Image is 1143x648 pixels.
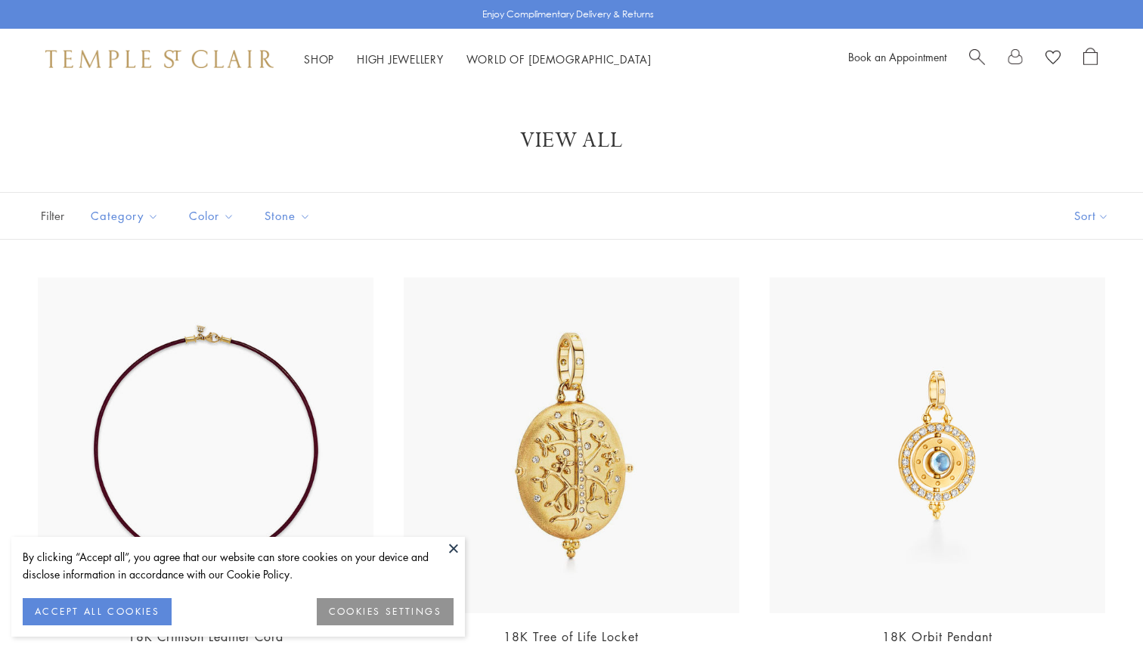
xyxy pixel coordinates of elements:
button: Stone [253,199,322,233]
a: 18K Orbit Pendant [882,628,993,645]
span: Stone [257,206,322,225]
a: Search [969,48,985,70]
a: Open Shopping Bag [1083,48,1098,70]
button: Color [178,199,246,233]
img: Temple St. Clair [45,50,274,68]
button: Category [79,199,170,233]
button: Show sort by [1040,193,1143,239]
span: Category [83,206,170,225]
img: P31816-TREELLOC [404,277,739,613]
a: ShopShop [304,51,334,67]
a: World of [DEMOGRAPHIC_DATA]World of [DEMOGRAPHIC_DATA] [466,51,652,67]
a: 18K Crimson Leather Cord [128,628,283,645]
nav: Main navigation [304,50,652,69]
iframe: Gorgias live chat messenger [1067,577,1128,633]
button: COOKIES SETTINGS [317,598,454,625]
a: Book an Appointment [848,49,946,64]
span: Color [181,206,246,225]
a: High JewelleryHigh Jewellery [357,51,444,67]
p: Enjoy Complimentary Delivery & Returns [482,7,654,22]
a: 18K Tree of Life Locket [503,628,639,645]
h1: View All [60,127,1083,154]
div: By clicking “Accept all”, you agree that our website can store cookies on your device and disclos... [23,548,454,583]
img: N00001-CRIMSN18 [38,277,373,613]
img: 18K Orbit Pendant [770,277,1105,613]
button: ACCEPT ALL COOKIES [23,598,172,625]
a: View Wishlist [1045,48,1061,70]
